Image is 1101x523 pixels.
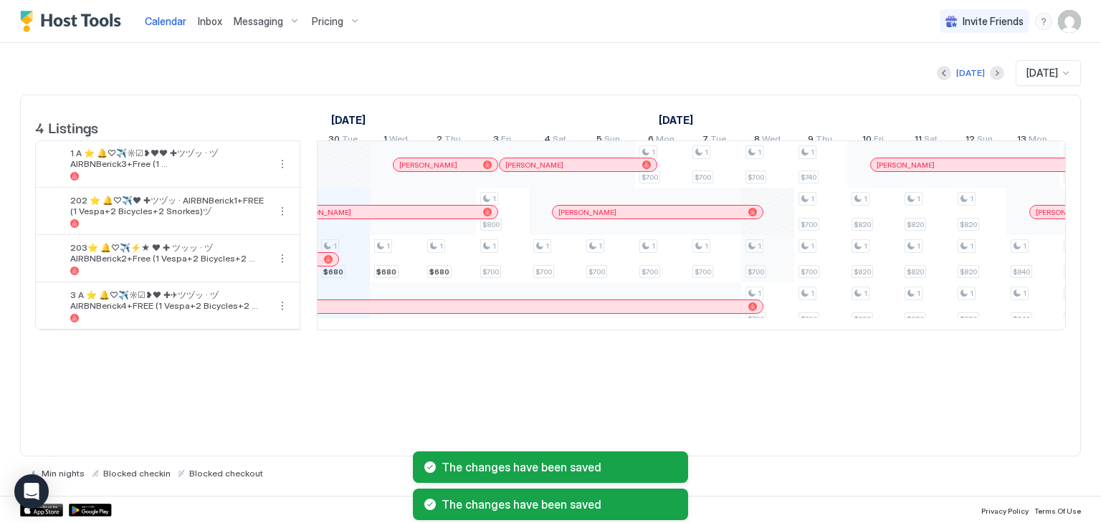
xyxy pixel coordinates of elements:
button: More options [274,203,291,220]
span: 1 [758,148,761,157]
span: $700 [801,315,817,324]
span: 1 [652,148,655,157]
span: Sun [977,133,993,148]
span: Sat [924,133,938,148]
span: $840 [1013,315,1030,324]
span: 1 [492,194,496,203]
span: [DATE] [1026,67,1058,80]
span: 30 [328,133,340,148]
span: $820 [960,267,977,277]
a: October 10, 2025 [859,130,887,151]
button: More options [274,297,291,315]
span: $840 [1013,267,1030,277]
div: Open Intercom Messenger [14,474,49,509]
span: 1 [383,133,387,148]
div: Host Tools Logo [20,11,128,32]
a: October 8, 2025 [750,130,784,151]
span: $700 [642,267,658,277]
a: October 6, 2025 [644,130,678,151]
span: 6 [648,133,654,148]
span: $820 [854,267,871,277]
a: October 12, 2025 [962,130,996,151]
span: 1 [811,241,814,251]
span: $740 [801,173,816,182]
span: Sun [604,133,620,148]
span: 1 A ⭐️ 🔔♡✈️☼☑❥❤❤ ✚ツヅッ · ヅAIRBNBerick3+Free (1 Vespa+2Bicycles+2Snorkes)ヅ [70,148,268,169]
span: Fri [874,133,884,148]
span: 1 [811,148,814,157]
span: $680 [376,267,396,277]
a: October 13, 2025 [1014,130,1051,151]
span: $680 [323,267,343,277]
span: Tue [342,133,358,148]
span: 202 ⭐️ 🔔♡✈️❤ ✚ツヅッ · AIRBNBerick1+FREE (1 Vespa+2 Bicycles+2 Snorkes)ヅ [70,195,268,216]
span: 11 [915,133,922,148]
span: $700 [588,267,605,277]
span: Thu [816,133,832,148]
span: 1 [1023,241,1026,251]
span: 1 [652,241,655,251]
span: $820 [907,315,924,324]
span: $820 [854,315,871,324]
span: [PERSON_NAME] [877,160,935,170]
span: $700 [642,173,658,182]
span: $700 [748,173,764,182]
span: Mon [1029,133,1047,148]
span: 1 [758,289,761,298]
span: 1 [439,241,443,251]
span: 1 [705,241,708,251]
span: 1 [811,289,814,298]
a: October 1, 2025 [380,130,411,151]
span: Fri [501,133,511,148]
span: 5 [596,133,602,148]
span: $820 [960,220,977,229]
span: 1 [1023,289,1026,298]
span: 1 [492,241,496,251]
span: $820 [960,315,977,324]
span: Pricing [312,15,343,28]
span: $700 [695,267,711,277]
a: October 4, 2025 [540,130,570,151]
button: [DATE] [954,64,987,82]
span: 4 Listings [35,116,98,138]
span: 7 [702,133,708,148]
span: The changes have been saved [442,497,677,512]
span: The changes have been saved [442,460,677,474]
span: 1 [970,241,973,251]
span: $700 [748,315,764,324]
span: [PERSON_NAME] [1036,208,1094,217]
span: $820 [907,220,924,229]
span: $820 [854,220,871,229]
span: Sat [553,133,566,148]
span: 12 [966,133,975,148]
span: Messaging [234,15,283,28]
span: $700 [535,267,552,277]
span: Invite Friends [963,15,1024,28]
a: October 7, 2025 [699,130,730,151]
span: 1 [864,241,867,251]
span: Wed [389,133,408,148]
span: [PERSON_NAME] [399,160,457,170]
span: 1 [917,194,920,203]
span: $700 [748,267,764,277]
span: 1 [333,241,337,251]
span: $700 [801,267,817,277]
div: listing image [44,200,67,223]
span: 1 [705,148,708,157]
span: 1 [545,241,549,251]
div: listing image [44,247,67,270]
span: 203⭐️ 🔔♡✈️⚡★ ❤ ✚ ツッッ · ヅAIRBNBerick2+Free (1 Vespa+2 Bicycles+2 Snorkes)ヅ [70,242,268,264]
span: 3 A ⭐️ 🔔♡✈️☼☑❥❤ ✚✈ツヅッ · ヅAIRBNBerick4+FREE (1 Vespa+2 Bicycles+2 Snorkes)ヅ [70,289,268,311]
span: 1 [917,241,920,251]
span: 13 [1017,133,1026,148]
span: 10 [862,133,872,148]
div: menu [274,250,291,267]
span: $800 [482,220,500,229]
a: October 5, 2025 [593,130,624,151]
span: Mon [656,133,675,148]
span: $700 [482,267,499,277]
span: 8 [754,133,760,148]
a: October 1, 2025 [655,110,697,130]
span: $700 [695,173,711,182]
div: listing image [44,294,67,317]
